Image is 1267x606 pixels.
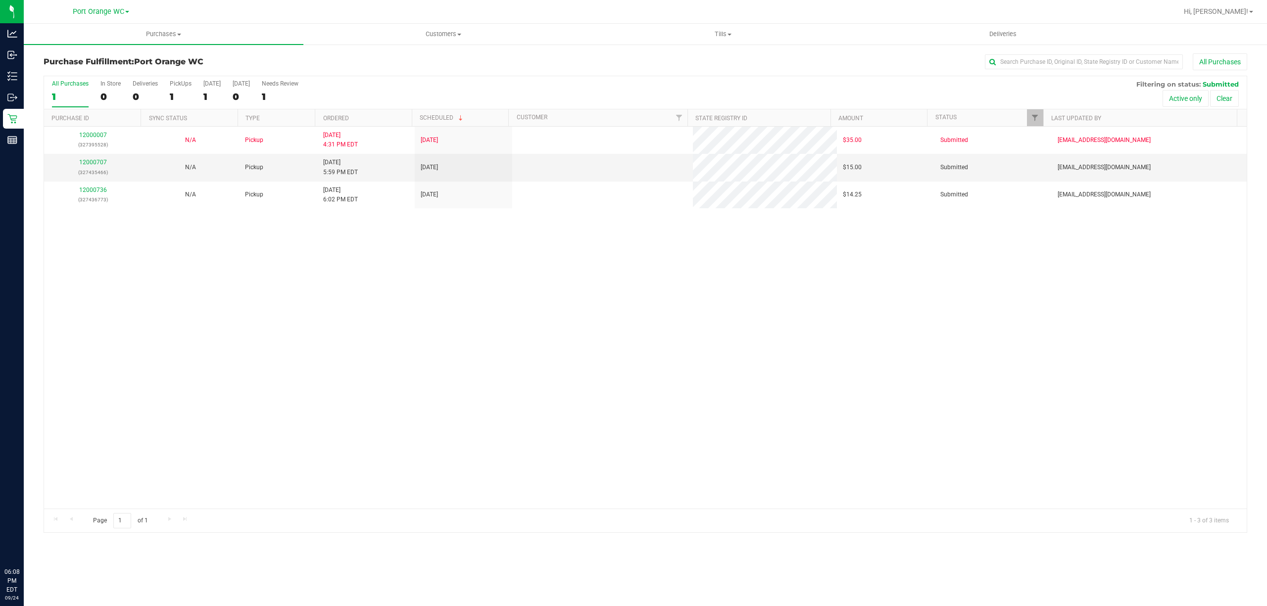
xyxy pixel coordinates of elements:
[44,57,445,66] h3: Purchase Fulfillment:
[4,567,19,594] p: 06:08 PM EDT
[303,24,583,45] a: Customers
[50,195,136,204] p: (327436773)
[85,513,156,528] span: Page of 1
[7,135,17,145] inline-svg: Reports
[935,114,957,121] a: Status
[149,115,187,122] a: Sync Status
[1051,115,1101,122] a: Last Updated By
[262,80,298,87] div: Needs Review
[323,131,358,149] span: [DATE] 4:31 PM EDT
[420,114,465,121] a: Scheduled
[671,109,687,126] a: Filter
[976,30,1030,39] span: Deliveries
[133,80,158,87] div: Deliveries
[203,80,221,87] div: [DATE]
[1181,513,1237,528] span: 1 - 3 of 3 items
[1203,80,1239,88] span: Submitted
[421,190,438,199] span: [DATE]
[7,93,17,102] inline-svg: Outbound
[203,91,221,102] div: 1
[940,163,968,172] span: Submitted
[185,164,196,171] span: Not Applicable
[985,54,1183,69] input: Search Purchase ID, Original ID, State Registry ID or Customer Name...
[52,91,89,102] div: 1
[24,24,303,45] a: Purchases
[843,136,862,145] span: $35.00
[50,168,136,177] p: (327435466)
[1058,190,1151,199] span: [EMAIL_ADDRESS][DOMAIN_NAME]
[245,163,263,172] span: Pickup
[1058,136,1151,145] span: [EMAIL_ADDRESS][DOMAIN_NAME]
[100,80,121,87] div: In Store
[10,527,40,557] iframe: Resource center
[1210,90,1239,107] button: Clear
[245,136,263,145] span: Pickup
[50,140,136,149] p: (327395528)
[695,115,747,122] a: State Registry ID
[134,57,203,66] span: Port Orange WC
[262,91,298,102] div: 1
[583,24,863,45] a: Tills
[1136,80,1201,88] span: Filtering on status:
[133,91,158,102] div: 0
[843,190,862,199] span: $14.25
[7,50,17,60] inline-svg: Inbound
[185,137,196,143] span: Not Applicable
[170,80,192,87] div: PickUps
[1058,163,1151,172] span: [EMAIL_ADDRESS][DOMAIN_NAME]
[323,186,358,204] span: [DATE] 6:02 PM EDT
[940,190,968,199] span: Submitted
[170,91,192,102] div: 1
[421,136,438,145] span: [DATE]
[323,115,349,122] a: Ordered
[185,136,196,145] button: N/A
[421,163,438,172] span: [DATE]
[79,132,107,139] a: 12000007
[79,159,107,166] a: 12000707
[24,30,303,39] span: Purchases
[79,186,107,193] a: 12000736
[7,71,17,81] inline-svg: Inventory
[185,190,196,199] button: N/A
[4,594,19,602] p: 09/24
[113,513,131,528] input: 1
[233,80,250,87] div: [DATE]
[245,190,263,199] span: Pickup
[73,7,124,16] span: Port Orange WC
[1193,53,1247,70] button: All Purchases
[584,30,862,39] span: Tills
[940,136,968,145] span: Submitted
[863,24,1143,45] a: Deliveries
[7,29,17,39] inline-svg: Analytics
[185,163,196,172] button: N/A
[323,158,358,177] span: [DATE] 5:59 PM EDT
[843,163,862,172] span: $15.00
[517,114,547,121] a: Customer
[100,91,121,102] div: 0
[185,191,196,198] span: Not Applicable
[233,91,250,102] div: 0
[52,80,89,87] div: All Purchases
[51,115,89,122] a: Purchase ID
[245,115,260,122] a: Type
[1027,109,1043,126] a: Filter
[1163,90,1209,107] button: Active only
[838,115,863,122] a: Amount
[7,114,17,124] inline-svg: Retail
[304,30,583,39] span: Customers
[1184,7,1248,15] span: Hi, [PERSON_NAME]!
